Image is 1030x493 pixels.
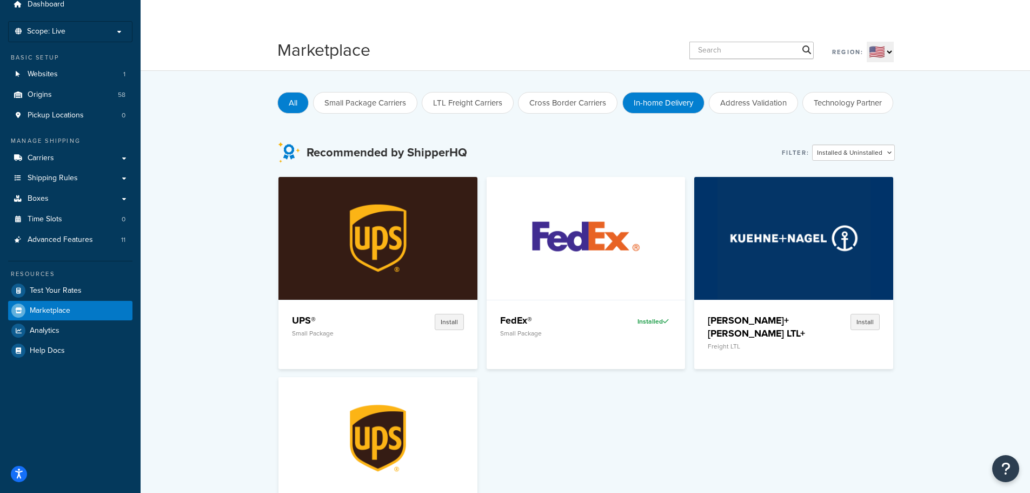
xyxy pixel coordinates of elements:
[500,314,603,327] h4: FedEx®
[509,177,662,299] img: FedEx®
[8,209,132,229] li: Time Slots
[8,189,132,209] a: Boxes
[518,92,617,114] button: Cross Border Carriers
[8,269,132,279] div: Resources
[832,44,863,60] label: Region:
[302,177,455,299] img: UPS®
[8,209,132,229] a: Time Slots0
[30,286,82,295] span: Test Your Rates
[123,70,125,79] span: 1
[717,177,870,299] img: Kuehne+Nagel LTL+
[694,177,893,369] a: Kuehne+Nagel LTL+[PERSON_NAME]+[PERSON_NAME] LTL+Freight LTLInstall
[307,146,467,159] h3: Recommended by ShipperHQ
[422,92,514,114] button: LTL Freight Carriers
[8,85,132,105] a: Origins58
[278,177,477,369] a: UPS®UPS®Small PackageInstall
[277,92,309,114] button: All
[487,177,686,369] a: FedEx®FedEx®Small PackageInstalled
[28,70,58,79] span: Websites
[8,148,132,168] a: Carriers
[118,90,125,100] span: 58
[8,230,132,250] a: Advanced Features11
[708,343,810,350] p: Freight LTL
[121,235,125,245] span: 11
[8,64,132,84] a: Websites1
[28,90,52,100] span: Origins
[992,455,1019,482] button: Open Resource Center
[122,111,125,120] span: 0
[500,330,603,337] p: Small Package
[8,64,132,84] li: Websites
[8,106,132,126] li: Pickup Locations
[28,154,54,163] span: Carriers
[313,92,417,114] button: Small Package Carriers
[27,27,65,36] span: Scope: Live
[30,346,65,356] span: Help Docs
[8,230,132,250] li: Advanced Features
[622,92,705,114] button: In-home Delivery
[292,330,395,337] p: Small Package
[122,215,125,224] span: 0
[8,321,132,340] a: Analytics
[28,235,93,245] span: Advanced Features
[435,314,464,330] button: Install
[28,111,84,120] span: Pickup Locations
[28,174,78,183] span: Shipping Rules
[28,215,62,224] span: Time Slots
[8,136,132,146] div: Manage Shipping
[292,314,395,327] h4: UPS®
[8,106,132,126] a: Pickup Locations0
[802,92,893,114] button: Technology Partner
[8,168,132,188] a: Shipping Rules
[30,326,59,336] span: Analytics
[8,301,132,320] a: Marketplace
[8,281,132,300] a: Test Your Rates
[277,38,370,62] h1: Marketplace
[8,85,132,105] li: Origins
[610,314,672,329] div: Installed
[8,53,132,62] div: Basic Setup
[28,194,49,203] span: Boxes
[8,341,132,360] a: Help Docs
[850,314,880,330] button: Install
[709,92,798,114] button: Address Validation
[689,42,814,59] input: Search
[30,306,70,315] span: Marketplace
[782,145,809,160] label: Filter:
[708,314,810,340] h4: [PERSON_NAME]+[PERSON_NAME] LTL+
